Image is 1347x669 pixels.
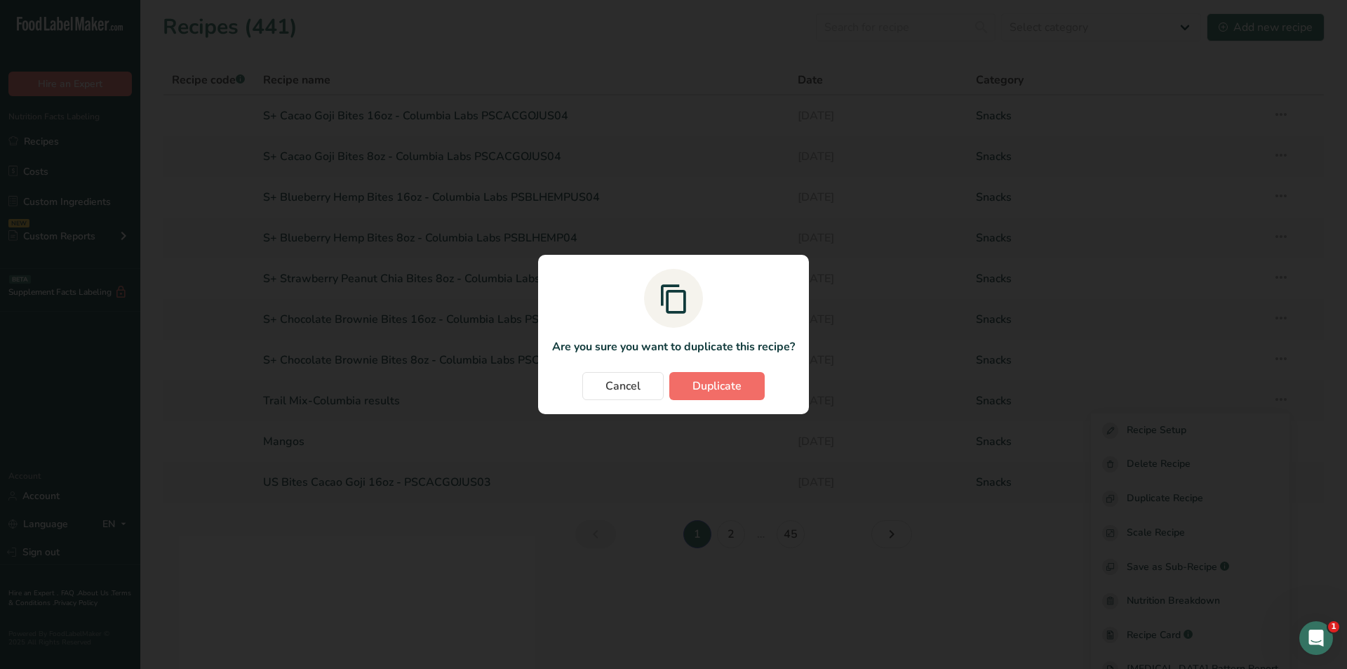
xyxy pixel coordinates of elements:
[692,378,742,395] span: Duplicate
[605,378,641,395] span: Cancel
[552,338,795,355] p: Are you sure you want to duplicate this recipe?
[669,372,765,400] button: Duplicate
[582,372,664,400] button: Cancel
[1299,621,1333,655] iframe: Intercom live chat
[1328,621,1339,632] span: 1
